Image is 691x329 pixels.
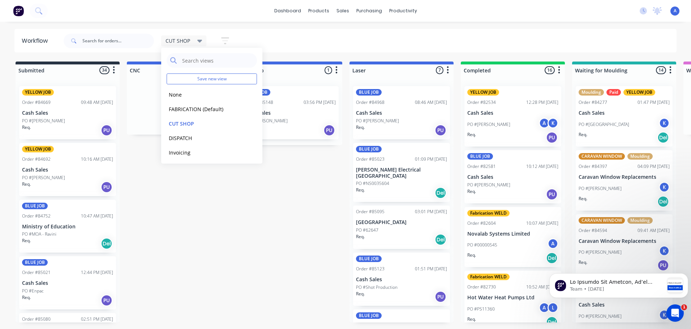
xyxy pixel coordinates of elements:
[467,284,496,290] div: Order #82730
[356,277,447,283] p: Cash Sales
[81,99,113,106] div: 09:48 AM [DATE]
[323,125,335,136] div: PU
[467,231,558,237] p: Novalab Systems Limited
[22,110,113,116] p: Cash Sales
[638,99,670,106] div: 01:47 PM [DATE]
[22,224,113,230] p: Ministry of Education
[353,143,450,202] div: BLUE JOBOrder #8502301:09 PM [DATE][PERSON_NAME] Electrical [GEOGRAPHIC_DATA]PO #NS0035604Req.Del
[19,143,116,196] div: YELLOW JOBOrder #8469210:16 AM [DATE]Cash SalesPO #[PERSON_NAME]Req.PU
[22,167,113,173] p: Cash Sales
[167,119,244,128] button: CUT SHOP
[167,148,244,157] button: Invoicing
[356,233,365,240] p: Req.
[271,5,305,16] a: dashboard
[467,220,496,227] div: Order #82604
[579,99,607,106] div: Order #84277
[22,37,51,45] div: Workflow
[81,316,113,322] div: 02:51 PM [DATE]
[356,89,382,96] div: BLUE JOB
[467,316,476,322] p: Req.
[22,124,31,131] p: Req.
[579,153,625,160] div: CARAVAN WINDOW
[576,214,673,275] div: CARAVAN WINDOWMouldingOrder #8459409:41 AM [DATE]Caravan Window ReplacementsPO #[PERSON_NAME]KReq.PU
[353,206,450,249] div: Order #8509503:01 PM [DATE][GEOGRAPHIC_DATA]PO #62647Req.Del
[579,185,622,192] p: PO #[PERSON_NAME]
[548,238,558,249] div: A
[22,294,31,301] p: Req.
[467,274,510,280] div: Fabrication WELD
[22,288,44,294] p: PO #Enpac
[356,124,365,131] p: Req.
[167,73,257,84] button: Save new view
[167,90,244,99] button: None
[22,118,65,124] p: PO #[PERSON_NAME]
[167,163,244,171] button: MOULDING
[22,237,31,244] p: Req.
[245,118,288,124] p: PO #[PERSON_NAME]
[467,89,499,96] div: YELLOW JOB
[356,187,365,193] p: Req.
[356,146,382,152] div: BLUE JOB
[546,189,558,200] div: PU
[467,99,496,106] div: Order #82534
[638,163,670,170] div: 04:09 PM [DATE]
[659,309,670,320] div: K
[579,227,607,234] div: Order #84594
[467,121,510,128] p: PO #[PERSON_NAME]
[579,131,587,138] p: Req.
[415,266,447,272] div: 01:51 PM [DATE]
[81,269,113,276] div: 12:44 PM [DATE]
[415,99,447,106] div: 08:46 AM [DATE]
[579,89,604,96] div: Moulding
[579,249,622,256] p: PO #[PERSON_NAME]
[659,182,670,193] div: K
[576,150,673,211] div: CARAVAN WINDOWMouldingOrder #8439704:09 PM [DATE]Caravan Window ReplacementsPO #[PERSON_NAME]KReq...
[19,86,116,139] div: YELLOW JOBOrder #8466909:48 AM [DATE]Cash SalesPO #[PERSON_NAME]Req.PU
[22,259,48,266] div: BLUE JOB
[467,163,496,170] div: Order #82581
[386,5,421,16] div: productivity
[464,207,561,267] div: Fabrication WELDOrder #8260410:07 AM [DATE]Novalab Systems LimitedPO #00000545AReq.Del
[623,89,655,96] div: YELLOW JOB
[674,8,677,14] span: A
[546,132,558,143] div: PU
[13,5,24,16] img: Factory
[546,316,558,328] div: Del
[579,163,607,170] div: Order #84397
[22,89,54,96] div: YELLOW JOB
[101,125,112,136] div: PU
[579,110,670,116] p: Cash Sales
[22,213,51,219] div: Order #84752
[579,313,622,320] p: PO #[PERSON_NAME]
[356,180,389,187] p: PO #NS0035604
[101,238,112,249] div: Del
[82,34,154,48] input: Search for orders...
[353,86,450,139] div: BLUE JOBOrder #8496808:46 AM [DATE]Cash SalesPO #[PERSON_NAME]Req.PU
[101,295,112,306] div: PU
[467,252,476,258] p: Req.
[467,153,493,160] div: BLUE JOB
[356,219,447,225] p: [GEOGRAPHIC_DATA]
[435,291,446,303] div: PU
[415,156,447,163] div: 01:09 PM [DATE]
[526,163,558,170] div: 10:12 AM [DATE]
[435,234,446,245] div: Del
[101,181,112,193] div: PU
[579,217,625,224] div: CARAVAN WINDOW
[242,86,339,139] div: BLUE JOBOrder #8514803:56 PM [DATE]Cash SalesPO #[PERSON_NAME]Req.PU
[22,99,51,106] div: Order #84669
[415,208,447,215] div: 03:01 PM [DATE]
[22,181,31,187] p: Req.
[467,188,476,195] p: Req.
[638,227,670,234] div: 09:41 AM [DATE]
[576,86,673,147] div: MouldingPaidYELLOW JOBOrder #8427701:47 PM [DATE]Cash SalesPO #[GEOGRAPHIC_DATA]KReq.Del
[167,105,244,113] button: FABRICATION (Default)
[356,266,385,272] div: Order #85123
[167,134,244,142] button: DISPATCH
[546,259,691,309] iframe: Intercom notifications message
[356,291,365,297] p: Req.
[353,5,386,16] div: purchasing
[305,5,333,16] div: products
